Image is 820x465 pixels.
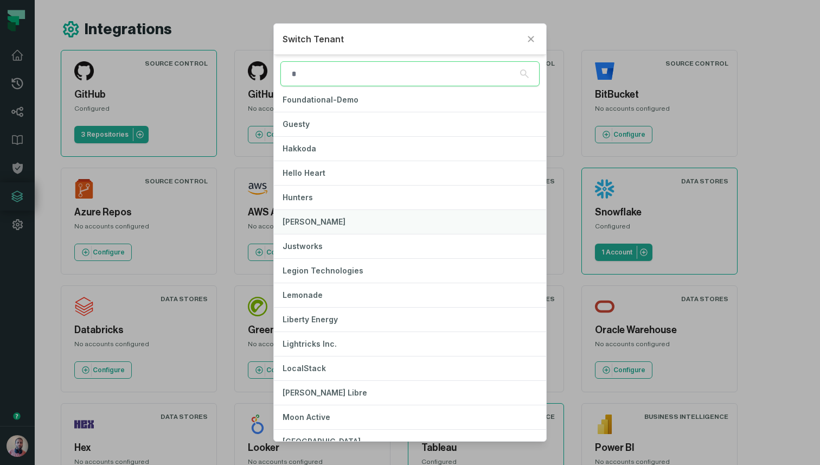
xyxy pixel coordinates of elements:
[283,315,338,324] span: Liberty Energy
[274,356,546,380] button: LocalStack
[524,33,537,46] button: Close
[274,405,546,429] button: Moon Active
[283,241,323,251] span: Justworks
[283,412,330,422] span: Moon Active
[274,259,546,283] button: Legion Technologies
[283,119,310,129] span: Guesty
[274,112,546,136] button: Guesty
[283,388,367,397] span: [PERSON_NAME] Libre
[283,290,323,300] span: Lemonade
[274,430,546,454] button: [GEOGRAPHIC_DATA]
[283,339,337,348] span: Lightricks Inc.
[283,144,316,153] span: Hakkoda
[283,95,358,104] span: Foundational-Demo
[274,234,546,258] button: Justworks
[283,217,345,226] span: [PERSON_NAME]
[274,381,546,405] button: [PERSON_NAME] Libre
[274,308,546,332] button: Liberty Energy
[283,168,325,177] span: Hello Heart
[274,161,546,185] button: Hello Heart
[274,186,546,209] button: Hunters
[274,88,546,112] button: Foundational-Demo
[274,137,546,161] button: Hakkoda
[283,266,363,275] span: Legion Technologies
[274,283,546,307] button: Lemonade
[274,332,546,356] button: Lightricks Inc.
[283,193,313,202] span: Hunters
[274,210,546,234] button: [PERSON_NAME]
[283,437,361,446] span: [GEOGRAPHIC_DATA]
[283,33,520,46] h2: Switch Tenant
[283,364,326,373] span: LocalStack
